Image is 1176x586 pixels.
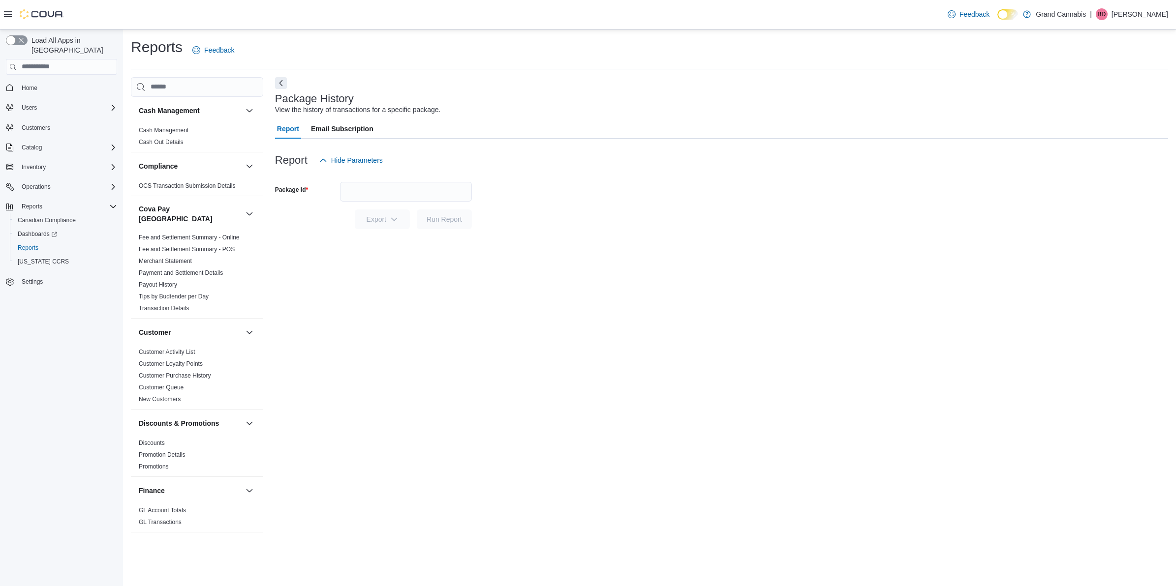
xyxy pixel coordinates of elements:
button: Users [18,102,41,114]
div: Cova Pay [GEOGRAPHIC_DATA] [131,232,263,318]
button: Cash Management [244,105,255,117]
a: Cash Out Details [139,139,184,146]
span: Customers [18,121,117,134]
span: Catalog [22,144,42,151]
span: Customers [22,124,50,132]
button: Run Report [417,209,472,229]
button: Reports [2,200,121,213]
span: Reports [22,203,42,210]
button: Inventory [2,160,121,174]
div: Cash Management [131,124,263,152]
button: Operations [18,181,55,193]
button: Compliance [244,160,255,172]
span: Promotion Details [139,451,186,459]
span: Settings [18,275,117,288]
div: Discounts & Promotions [131,437,263,476]
div: Brianne Dawe [1096,8,1108,20]
a: Dashboards [10,227,121,241]
a: New Customers [139,396,181,403]
a: Payment and Settlement Details [139,269,223,276]
a: Feedback [944,4,993,24]
a: Fee and Settlement Summary - POS [139,246,235,253]
span: Email Subscription [311,119,373,139]
a: Merchant Statement [139,258,192,264]
label: Package Id [275,186,308,194]
h1: Reports [131,37,183,57]
span: Reports [18,244,38,252]
a: Cash Management [139,127,188,134]
button: Catalog [18,142,46,153]
span: Operations [18,181,117,193]
span: Home [18,82,117,94]
span: GL Account Totals [139,506,186,514]
button: Customers [2,120,121,135]
a: Feedback [188,40,238,60]
span: Load All Apps in [GEOGRAPHIC_DATA] [28,35,117,55]
a: Settings [18,276,47,288]
a: Tips by Budtender per Day [139,293,209,300]
span: Tips by Budtender per Day [139,293,209,300]
span: Feedback [959,9,990,19]
img: Cova [20,9,64,19]
button: Cova Pay [GEOGRAPHIC_DATA] [139,204,242,224]
a: Promotion Details [139,451,186,458]
span: Customer Purchase History [139,372,211,380]
button: Cash Management [139,106,242,116]
span: Washington CCRS [14,256,117,267]
a: Home [18,82,41,94]
button: Finance [139,486,242,496]
span: Catalog [18,142,117,153]
button: Settings [2,274,121,289]
span: Reports [14,242,117,254]
button: Inventory [18,161,50,173]
span: Settings [22,278,43,286]
span: New Customers [139,395,181,403]
a: Customers [18,122,54,134]
span: Customer Activity List [139,348,195,356]
span: Hide Parameters [331,155,383,165]
span: Dashboards [14,228,117,240]
button: Home [2,81,121,95]
a: Dashboards [14,228,61,240]
button: Canadian Compliance [10,213,121,227]
button: Operations [2,180,121,194]
span: Users [18,102,117,114]
button: Users [2,101,121,115]
button: [US_STATE] CCRS [10,255,121,268]
h3: Compliance [139,161,178,171]
span: Run Report [427,214,462,224]
a: Reports [14,242,42,254]
span: Fee and Settlement Summary - POS [139,245,235,253]
span: Discounts [139,439,165,447]
a: Customer Loyalty Points [139,360,203,367]
h3: Package History [275,93,354,105]
div: Compliance [131,180,263,196]
span: Operations [22,183,51,191]
button: Reports [10,241,121,255]
span: Report [277,119,299,139]
a: [US_STATE] CCRS [14,256,73,267]
span: Payment and Settlement Details [139,269,223,277]
h3: Discounts & Promotions [139,418,219,428]
p: [PERSON_NAME] [1112,8,1168,20]
h3: Customer [139,327,171,337]
span: Customer Loyalty Points [139,360,203,368]
a: Fee and Settlement Summary - Online [139,234,240,241]
nav: Complex example [6,77,117,315]
p: | [1090,8,1092,20]
span: Dashboards [18,230,57,238]
span: Cash Management [139,126,188,134]
p: Grand Cannabis [1036,8,1086,20]
span: OCS Transaction Submission Details [139,182,236,190]
a: Customer Purchase History [139,372,211,379]
button: Finance [244,485,255,497]
span: Home [22,84,37,92]
span: GL Transactions [139,518,182,526]
span: Export [361,209,404,229]
a: Payout History [139,281,177,288]
a: OCS Transaction Submission Details [139,182,236,189]
div: Customer [131,346,263,409]
button: Discounts & Promotions [139,418,242,428]
span: Users [22,104,37,112]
